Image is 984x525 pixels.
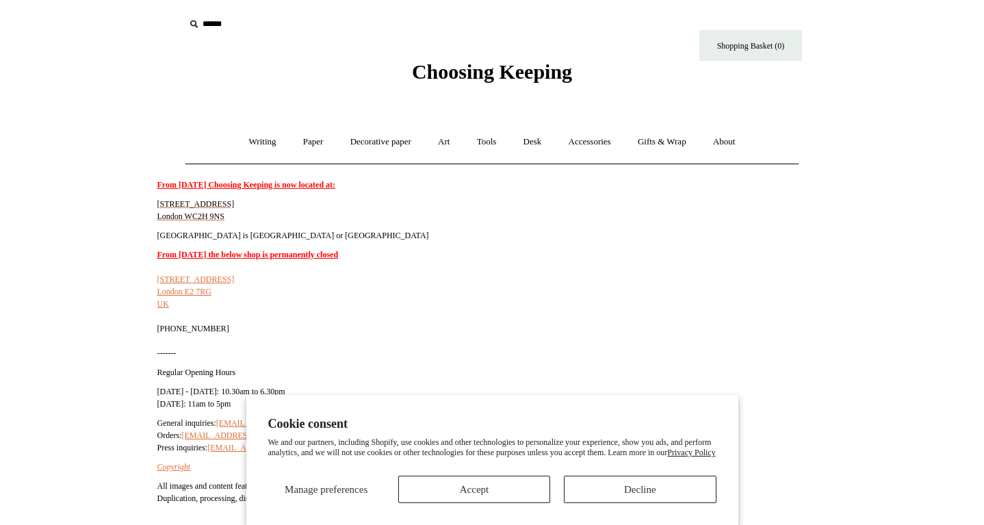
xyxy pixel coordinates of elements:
a: [EMAIL_ADDRESS][DOMAIN_NAME] [216,418,357,428]
u: From [DATE] Choosing Keeping is now located at: [157,180,336,190]
span: [GEOGRAPHIC_DATA] is [GEOGRAPHIC_DATA] or [GEOGRAPHIC_DATA] [157,231,429,240]
span: Choosing Keeping [412,60,572,83]
a: Art [426,124,462,160]
h2: Cookie consent [268,417,716,431]
span: Manage preferences [285,484,367,495]
a: [EMAIL_ADDRESS][DOMAIN_NAME] [207,443,348,452]
a: London E2 7RG [157,287,211,296]
a: Choosing Keeping [412,71,572,81]
a: Accessories [556,124,623,160]
a: Paper [291,124,336,160]
span: [DATE]: 11am to 5pm [157,399,231,409]
a: Copyright [157,462,191,472]
button: Manage preferences [268,476,385,503]
a: Shopping Basket (0) [699,30,802,61]
a: [EMAIL_ADDRESS][DOMAIN_NAME] [182,431,322,440]
a: [STREET_ADDRESS] [157,274,235,284]
a: Writing [237,124,289,160]
a: About [701,124,748,160]
span: [STREET_ADDRESS] London WC2H 9NS [157,199,235,221]
a: Privacy Policy [667,448,715,457]
p: We and our partners, including Shopify, use cookies and other technologies to personalize your ex... [268,437,716,459]
a: UK [157,299,169,309]
p: All images and content featured on this website is property of Choosing Keeping and is subject to... [157,480,801,504]
a: Tools [465,124,509,160]
span: [DATE] - [DATE]: 10.30am to 6.30pm [157,387,285,396]
button: Decline [564,476,716,503]
a: Desk [511,124,554,160]
p: General inquiries: Orders: Press inquiries: [157,417,801,454]
button: Accept [398,476,550,503]
a: Decorative paper [338,124,424,160]
p: Regular Opening Hours [157,366,801,379]
p: [PHONE_NUMBER] ------- [157,248,801,359]
a: [STREET_ADDRESS]London WC2H 9NS [157,199,235,221]
a: Gifts & Wrap [625,124,699,160]
span: From [DATE] the below shop is permanently closed [157,250,339,259]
